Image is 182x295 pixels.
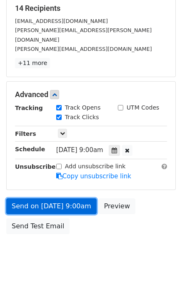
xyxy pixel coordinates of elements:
[15,90,167,99] h5: Advanced
[6,198,97,214] a: Send on [DATE] 9:00am
[99,198,135,214] a: Preview
[65,103,101,112] label: Track Opens
[15,58,50,68] a: +11 more
[65,113,99,122] label: Track Clicks
[6,218,70,234] a: Send Test Email
[15,46,152,52] small: [PERSON_NAME][EMAIL_ADDRESS][DOMAIN_NAME]
[65,162,126,171] label: Add unsubscribe link
[15,163,56,170] strong: Unsubscribe
[15,105,43,111] strong: Tracking
[15,18,108,24] small: [EMAIL_ADDRESS][DOMAIN_NAME]
[140,255,182,295] iframe: Chat Widget
[56,146,103,154] span: [DATE] 9:00am
[56,172,131,180] a: Copy unsubscribe link
[15,146,45,152] strong: Schedule
[15,130,36,137] strong: Filters
[15,4,167,13] h5: 14 Recipients
[127,103,159,112] label: UTM Codes
[15,27,152,43] small: [PERSON_NAME][EMAIL_ADDRESS][PERSON_NAME][DOMAIN_NAME]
